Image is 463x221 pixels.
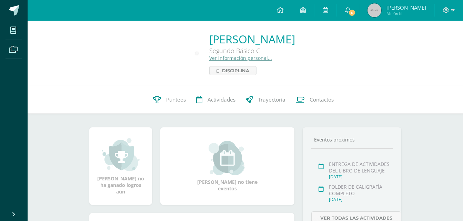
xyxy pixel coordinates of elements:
span: Disciplina [222,66,249,75]
img: achievement_small.png [102,137,140,172]
span: Contactos [310,96,334,103]
a: [PERSON_NAME] [209,32,295,46]
span: Actividades [208,96,235,103]
div: [PERSON_NAME] no tiene eventos [193,141,262,192]
div: Eventos próximos [311,136,393,143]
div: ENTREGA DE ACTIVIDADES DEL LIBRO DE LENGUAJE [329,161,391,174]
span: 6 [348,9,355,17]
div: [PERSON_NAME] no ha ganado logros aún [96,137,145,195]
span: Mi Perfil [386,10,426,16]
span: [PERSON_NAME] [386,4,426,11]
div: Segundo Básico C [209,46,295,55]
span: Trayectoria [258,96,285,103]
a: Contactos [291,86,339,114]
a: Actividades [191,86,241,114]
div: [DATE] [329,197,391,202]
span: Punteos [166,96,186,103]
div: [DATE] [329,174,391,180]
a: Ver información personal... [209,55,272,61]
a: Punteos [148,86,191,114]
img: event_small.png [209,141,246,175]
div: FOLDER DE CALIGRAFÍA COMPLETO [329,183,391,197]
a: Disciplina [209,66,256,75]
a: Trayectoria [241,86,291,114]
img: 45x45 [368,3,381,17]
